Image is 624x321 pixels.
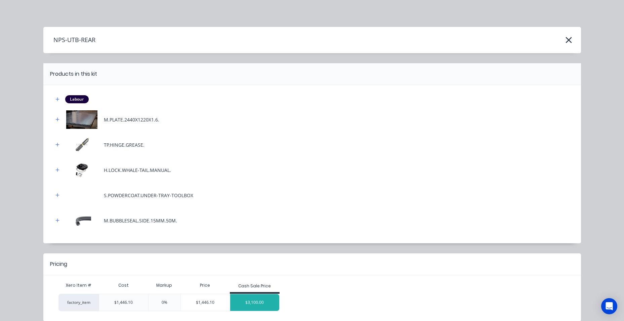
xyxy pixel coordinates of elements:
img: M.BUBBLESEAL.SIDE.15MM.50M. [65,211,99,230]
div: Open Intercom Messenger [601,298,617,314]
div: $3,100.00 [230,294,279,311]
div: Cash Sale Price [238,283,271,289]
div: $1,446.10 [181,294,230,311]
img: TP.HINGE.GREASE. [65,136,99,154]
img: H.LOCK.WHALE-TAIL.MANUAL. [65,161,99,179]
div: TP.HINGE.GREASE. [104,141,144,148]
div: M.PLATE.2440X1220X1.6. [104,116,159,123]
div: Price [180,279,230,292]
div: S.POWDERCOAT.UNDER-TRAY-TOOLBOX [104,192,193,199]
div: Cost [99,279,149,292]
div: Markup [148,279,180,292]
div: 0% [148,294,180,311]
div: H.LOCK.WHALE-TAIL.MANUAL. [104,167,171,174]
img: M.PLATE.2440X1220X1.6. [65,110,99,129]
div: factory_item [58,294,99,311]
div: Pricing [50,260,67,268]
div: Xero Item # [58,279,99,292]
div: Labour [65,95,89,103]
div: $1,446.10 [99,294,149,311]
div: M.BUBBLESEAL.SIDE.15MM.50M. [104,217,177,224]
h4: NPS-UTB-REAR [43,34,95,46]
div: Products in this kit [50,70,97,78]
